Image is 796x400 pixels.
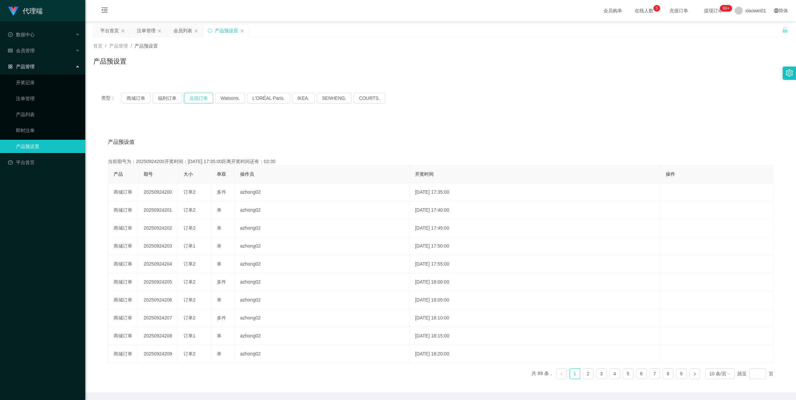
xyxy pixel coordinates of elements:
span: 操作 [666,171,675,177]
button: SENHENG. [317,93,352,103]
td: 20250924209 [138,345,178,363]
td: 20250924203 [138,237,178,255]
sup: 1207 [720,5,732,12]
span: 单 [217,297,221,302]
span: 产品管理 [8,64,35,69]
span: 订单2 [184,279,196,285]
td: azhong02 [235,237,410,255]
a: 2 [583,369,593,379]
sup: 5 [653,5,660,12]
td: 20250924204 [138,255,178,273]
td: 商城订单 [108,201,138,219]
td: [DATE] 17:45:00 [410,219,660,237]
span: 产品预设值 [108,138,135,146]
span: 单双 [217,171,226,177]
span: 单 [217,261,221,267]
a: 产品预设置 [16,140,80,153]
button: Watsons. [215,93,245,103]
i: 图标: close [158,29,162,33]
i: 图标: right [693,372,697,376]
span: / [105,43,107,49]
td: azhong02 [235,309,410,327]
li: 9 [676,368,687,379]
span: 期号 [144,171,153,177]
i: 图标: sync [207,28,212,33]
td: 20250924207 [138,309,178,327]
td: 20250924202 [138,219,178,237]
span: 订单2 [184,315,196,320]
span: 充值订单 [666,8,691,13]
span: 单 [217,243,221,249]
span: 订单2 [184,225,196,231]
a: 1 [570,369,580,379]
span: 订单2 [184,261,196,267]
i: 图标: unlock [782,27,788,33]
span: 产品 [114,171,123,177]
span: 订单1 [184,333,196,338]
span: 多件 [217,189,226,195]
td: azhong02 [235,291,410,309]
span: 单 [217,207,221,213]
i: 图标: setting [786,69,793,77]
li: 6 [636,368,647,379]
td: 商城订单 [108,273,138,291]
a: 4 [610,369,620,379]
td: azhong02 [235,183,410,201]
img: logo.9652507e.png [8,7,19,16]
span: 开奖时间 [415,171,434,177]
td: 20250924201 [138,201,178,219]
div: 注单管理 [137,24,156,37]
td: 商城订单 [108,309,138,327]
div: 当前期号为：20250924200开奖时间：[DATE] 17:35:00距离开奖时间还有：02:35 [108,158,773,165]
button: IKEA. [292,93,315,103]
i: 图标: close [121,29,125,33]
li: 下一页 [689,368,700,379]
i: 图标: close [194,29,198,33]
span: 单 [217,333,221,338]
li: 1 [570,368,580,379]
span: 单 [217,351,221,356]
td: [DATE] 18:15:00 [410,327,660,345]
span: 会员管理 [8,48,35,53]
span: 订单2 [184,207,196,213]
td: 20250924200 [138,183,178,201]
td: azhong02 [235,255,410,273]
li: 上一页 [556,368,567,379]
td: azhong02 [235,201,410,219]
span: 首页 [93,43,103,49]
td: 商城订单 [108,345,138,363]
i: 图标: table [8,48,13,53]
li: 8 [663,368,673,379]
a: 代理端 [8,8,43,13]
td: [DATE] 17:35:00 [410,183,660,201]
a: 5 [623,369,633,379]
span: 多件 [217,315,226,320]
span: 单 [217,225,221,231]
i: 图标: menu-fold [93,0,116,22]
span: 订单2 [184,297,196,302]
div: 跳至 页 [737,368,773,379]
a: 3 [597,369,606,379]
td: 商城订单 [108,183,138,201]
a: 6 [636,369,646,379]
td: 商城订单 [108,237,138,255]
div: 平台首页 [100,24,119,37]
div: 10 条/页 [709,369,726,379]
a: 产品列表 [16,108,80,121]
td: azhong02 [235,327,410,345]
td: [DATE] 18:20:00 [410,345,660,363]
p: 5 [655,5,658,12]
span: 多件 [217,279,226,285]
li: 4 [609,368,620,379]
div: 产品预设置 [215,24,238,37]
a: 9 [676,369,686,379]
i: 图标: check-circle-o [8,32,13,37]
span: / [131,43,132,49]
td: 20250924205 [138,273,178,291]
span: 类型： [101,93,121,103]
span: 订单1 [184,243,196,249]
h1: 产品预设置 [93,56,127,66]
span: 订单2 [184,351,196,356]
td: [DATE] 17:55:00 [410,255,660,273]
